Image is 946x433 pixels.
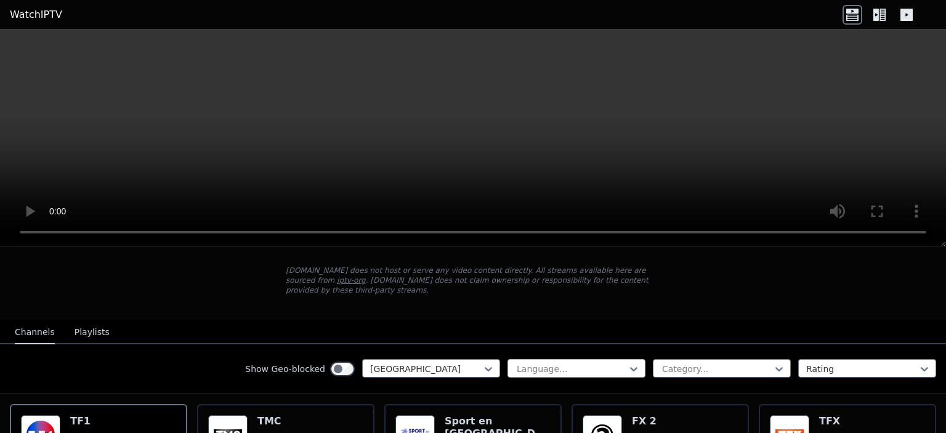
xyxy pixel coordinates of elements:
[632,415,699,427] h6: FX 2
[286,265,660,295] p: [DOMAIN_NAME] does not host or serve any video content directly. All streams available here are s...
[245,363,325,375] label: Show Geo-blocked
[819,415,873,427] h6: TFX
[70,415,124,427] h6: TF1
[257,415,312,427] h6: TMC
[10,7,62,22] a: WatchIPTV
[75,321,110,344] button: Playlists
[337,276,366,285] a: iptv-org
[15,321,55,344] button: Channels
